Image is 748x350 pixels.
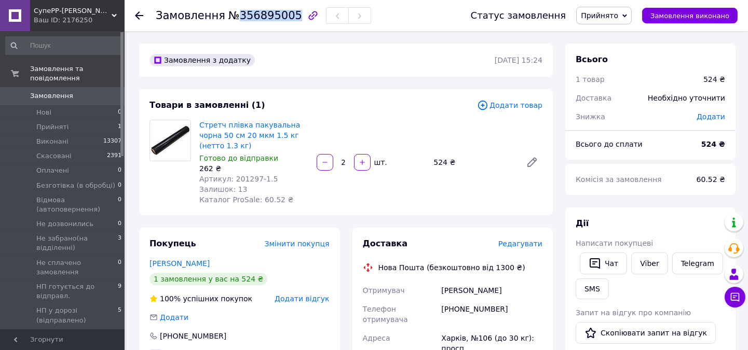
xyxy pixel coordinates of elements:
span: Оплачені [36,166,69,175]
span: Додати [697,113,725,121]
div: шт. [372,157,388,167]
span: Всього до сплати [576,140,643,148]
span: Замовлення та повідомлення [30,64,125,83]
span: Додати відгук [275,295,329,303]
span: 0 [118,195,121,214]
span: Готово до відправки [199,154,278,162]
div: Замовлення з додатку [149,54,255,66]
span: Залишок: 13 [199,185,247,193]
span: НП готується до відправл. [36,282,118,301]
div: [PERSON_NAME] [439,281,545,300]
span: Нові [36,108,51,117]
span: Покупець [149,239,196,248]
span: Замовлення виконано [650,12,729,20]
div: 524 ₴ [703,74,725,85]
span: 2391 [107,151,121,161]
button: Скопіювати запит на відгук [576,322,716,344]
span: Комісія за замовлення [576,175,662,184]
b: 524 ₴ [701,140,725,148]
span: Не сплачено замовлення [36,258,118,277]
span: 13307 [103,137,121,146]
span: Дії [576,218,589,228]
span: Отримувач [363,286,405,295]
span: Артикул: 201297-1.5 [199,175,278,183]
span: Змінити покупця [265,240,330,248]
span: 5 [118,306,121,325]
span: 60.52 ₴ [697,175,725,184]
div: Ваш ID: 2176250 [34,16,125,25]
button: Замовлення виконано [642,8,738,23]
time: [DATE] 15:24 [495,56,542,64]
span: СупеРР-Маркет Корисних Товарів [34,6,112,16]
div: [PHONE_NUMBER] [159,331,227,341]
span: Додати [160,313,188,321]
span: Прийнято [581,11,618,20]
span: 9 [118,282,121,301]
input: Пошук [5,36,123,55]
span: Безготівка (в обробці) [36,181,115,190]
span: Телефон отримувача [363,305,408,324]
button: Чат [580,253,627,274]
span: Не забрано(на відділенні) [36,234,118,253]
span: 0 [118,166,121,175]
span: 3 [118,234,121,253]
span: 1 товар [576,75,605,83]
span: Товари в замовленні (1) [149,100,265,110]
button: SMS [576,278,609,299]
div: 262 ₴ [199,163,308,174]
span: Каталог ProSale: 60.52 ₴ [199,195,293,204]
span: 0 [118,181,121,190]
a: Telegram [672,253,723,274]
span: Виконані [36,137,69,146]
span: Адреса [363,334,390,342]
div: Нова Пошта (безкоштовно від 1300 ₴) [376,262,528,273]
span: Редагувати [498,240,542,248]
span: Замовлення [156,9,225,22]
div: Повернутися назад [135,10,143,21]
span: Прийняті [36,122,69,132]
button: Чат з покупцем [725,287,745,307]
span: Всього [576,54,608,64]
div: 1 замовлення у вас на 524 ₴ [149,273,267,285]
span: Доставка [363,239,408,248]
div: [PHONE_NUMBER] [439,300,545,329]
a: Стретч плівка пакувальна чорна 50 см 20 мкм 1.5 кг (нетто 1.3 кг) [199,121,300,150]
span: Знижка [576,113,605,121]
span: Відмова (автоповернення) [36,195,118,214]
div: успішних покупок [149,293,252,304]
span: 0 [118,258,121,277]
a: [PERSON_NAME] [149,259,210,268]
span: 0 [118,219,121,229]
span: Запит на відгук про компанію [576,309,691,317]
span: Не дозвонились [36,219,93,229]
div: 524 ₴ [429,155,518,170]
a: Редагувати [522,152,542,173]
span: 1 [118,122,121,132]
span: 100% [160,295,181,303]
span: Написати покупцеві [576,239,653,247]
a: Viber [631,253,668,274]
span: Скасовані [36,151,72,161]
span: №356895005 [228,9,302,22]
div: Статус замовлення [471,10,566,21]
span: Додати товар [477,100,542,111]
span: Доставка [576,94,611,102]
span: Замовлення [30,91,73,101]
span: 0 [118,108,121,117]
div: Необхідно уточнити [642,87,731,109]
img: Стретч плівка пакувальна чорна 50 см 20 мкм 1.5 кг (нетто 1.3 кг) [150,120,191,161]
span: НП у дорозі (відправлено) [36,306,118,325]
